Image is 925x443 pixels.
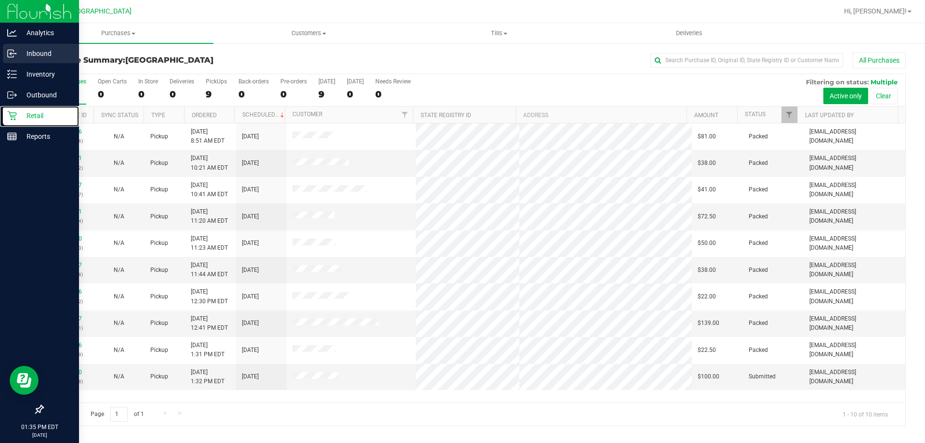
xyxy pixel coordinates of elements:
[238,78,269,85] div: Back-orders
[242,212,259,221] span: [DATE]
[292,111,322,118] a: Customer
[191,127,225,146] span: [DATE] 8:51 AM EDT
[114,373,124,380] span: Not Applicable
[55,155,82,161] a: 12023201
[280,78,307,85] div: Pre-orders
[150,372,168,381] span: Pickup
[871,78,898,86] span: Multiple
[114,239,124,248] button: N/A
[17,48,75,59] p: Inbound
[192,112,217,119] a: Ordered
[191,234,228,253] span: [DATE] 11:23 AM EDT
[125,55,213,65] span: [GEOGRAPHIC_DATA]
[7,28,17,38] inline-svg: Analytics
[809,341,899,359] span: [EMAIL_ADDRESS][DOMAIN_NAME]
[698,159,716,168] span: $38.00
[98,89,127,100] div: 0
[242,266,259,275] span: [DATE]
[191,261,228,279] span: [DATE] 11:44 AM EDT
[55,235,82,242] a: 12023770
[809,287,899,306] span: [EMAIL_ADDRESS][DOMAIN_NAME]
[42,56,330,65] h3: Purchase Summary:
[23,23,213,43] a: Purchases
[10,366,39,395] iframe: Resource center
[206,89,227,100] div: 9
[809,234,899,253] span: [EMAIL_ADDRESS][DOMAIN_NAME]
[870,88,898,104] button: Clear
[150,132,168,141] span: Pickup
[397,107,413,123] a: Filter
[4,431,75,439] p: [DATE]
[114,212,124,221] button: N/A
[114,160,124,166] span: Not Applicable
[698,132,716,141] span: $81.00
[809,368,899,386] span: [EMAIL_ADDRESS][DOMAIN_NAME]
[823,88,868,104] button: Active only
[191,207,228,226] span: [DATE] 11:20 AM EDT
[150,159,168,168] span: Pickup
[110,407,128,422] input: 1
[191,154,228,172] span: [DATE] 10:21 AM EDT
[805,112,854,119] a: Last Updated By
[191,368,225,386] span: [DATE] 1:32 PM EDT
[594,23,784,43] a: Deliveries
[98,78,127,85] div: Open Carts
[809,181,899,199] span: [EMAIL_ADDRESS][DOMAIN_NAME]
[55,208,82,215] a: 12023711
[170,89,194,100] div: 0
[17,131,75,142] p: Reports
[375,78,411,85] div: Needs Review
[114,267,124,273] span: Not Applicable
[214,29,403,38] span: Customers
[749,159,768,168] span: Packed
[698,372,719,381] span: $100.00
[835,407,896,421] span: 1 - 10 of 10 items
[55,369,82,376] a: 12024920
[55,182,82,188] a: 12023407
[170,78,194,85] div: Deliveries
[698,239,716,248] span: $50.00
[213,23,404,43] a: Customers
[191,287,228,306] span: [DATE] 12:30 PM EDT
[82,407,152,422] span: Page of 1
[55,262,82,268] a: 12023947
[242,319,259,328] span: [DATE]
[809,127,899,146] span: [EMAIL_ADDRESS][DOMAIN_NAME]
[114,240,124,246] span: Not Applicable
[749,132,768,141] span: Packed
[749,185,768,194] span: Packed
[114,292,124,301] button: N/A
[151,112,165,119] a: Type
[191,181,228,199] span: [DATE] 10:41 AM EDT
[23,29,213,38] span: Purchases
[114,293,124,300] span: Not Applicable
[809,207,899,226] span: [EMAIL_ADDRESS][DOMAIN_NAME]
[650,53,843,67] input: Search Purchase ID, Original ID, State Registry ID or Customer Name...
[318,78,335,85] div: [DATE]
[191,341,225,359] span: [DATE] 1:31 PM EDT
[280,89,307,100] div: 0
[347,78,364,85] div: [DATE]
[242,372,259,381] span: [DATE]
[150,239,168,248] span: Pickup
[515,107,687,123] th: Address
[809,154,899,172] span: [EMAIL_ADDRESS][DOMAIN_NAME]
[806,78,869,86] span: Filtering on status:
[114,347,124,353] span: Not Applicable
[191,314,228,333] span: [DATE] 12:41 PM EDT
[17,110,75,121] p: Retail
[138,78,158,85] div: In Store
[7,111,17,121] inline-svg: Retail
[749,372,776,381] span: Submitted
[404,29,594,38] span: Tills
[114,186,124,193] span: Not Applicable
[114,213,124,220] span: Not Applicable
[238,89,269,100] div: 0
[114,185,124,194] button: N/A
[114,132,124,141] button: N/A
[7,69,17,79] inline-svg: Inventory
[150,185,168,194] span: Pickup
[749,239,768,248] span: Packed
[114,266,124,275] button: N/A
[55,288,82,295] a: 12024396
